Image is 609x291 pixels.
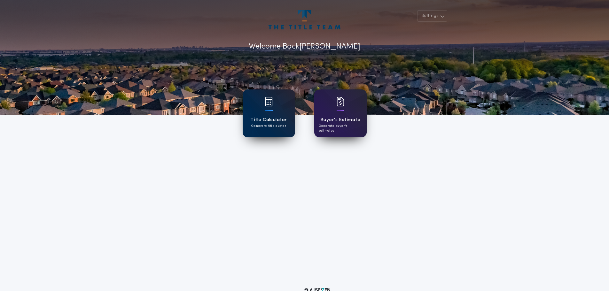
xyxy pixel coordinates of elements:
h1: Buyer's Estimate [320,116,360,124]
img: account-logo [269,10,340,29]
img: card icon [265,97,273,106]
h1: Title Calculator [250,116,287,124]
a: card iconBuyer's EstimateGenerate buyer's estimates [314,89,367,137]
p: Generate title quotes [251,124,286,128]
p: Welcome Back [PERSON_NAME] [249,41,360,52]
button: Settings [417,10,447,22]
img: card icon [337,97,344,106]
p: Generate buyer's estimates [319,124,362,133]
a: card iconTitle CalculatorGenerate title quotes [243,89,295,137]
